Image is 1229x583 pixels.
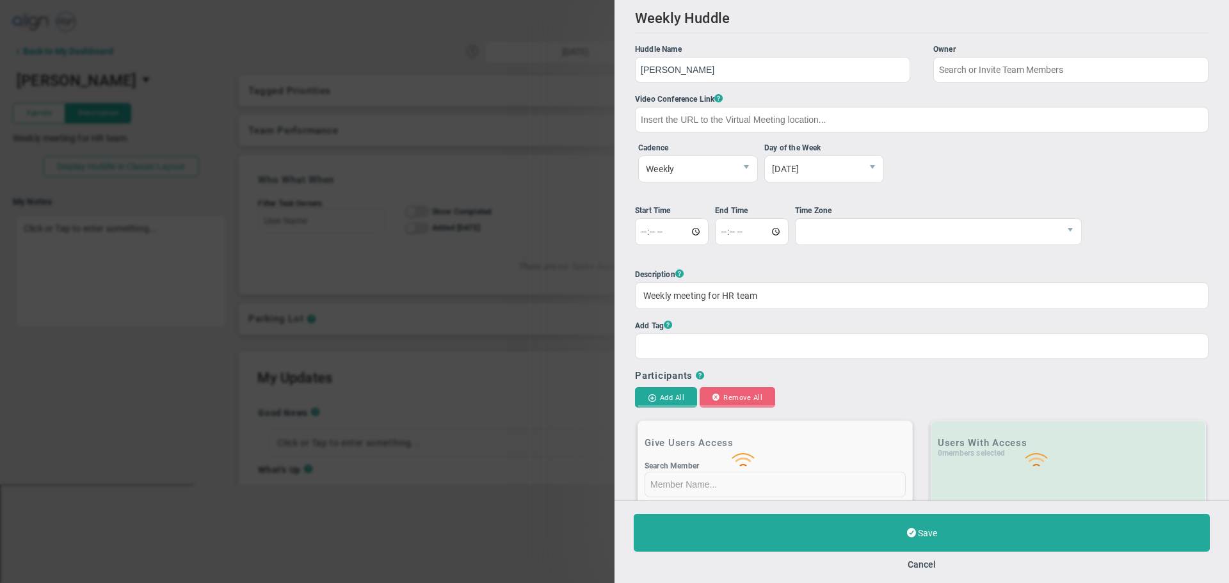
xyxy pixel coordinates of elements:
button: Save [634,514,1210,552]
div: Description [635,268,1209,281]
input: Huddle Name Owner [635,57,910,83]
div: Start Time [635,205,712,217]
span: Save [918,528,937,538]
span: Weekly [639,156,735,182]
input: Meeting End Time [715,218,789,245]
div: Time Zone [795,205,1082,217]
span: select [735,156,757,182]
div: Weekly meeting for HR team [635,282,1209,309]
div: Cadence [638,142,758,154]
span: Weekly Huddle [635,10,730,26]
input: Meeting Start Time [635,218,709,245]
input: Owner [933,57,1209,83]
input: Insert the URL to the Virtual Meeting location... [635,107,1209,132]
div: Owner [933,44,1209,56]
div: Add Tag [635,319,1209,332]
div: Video Conference Link [635,92,1209,106]
button: Remove All [700,387,775,408]
span: select [1059,219,1081,244]
input: Add Tag [636,334,664,357]
span: [DATE] [765,156,862,182]
div: End Time [715,205,792,217]
div: Day of the Week [764,142,884,154]
div: Participants [635,370,693,381]
span: select [862,156,883,182]
button: Add All [635,387,697,408]
div: Huddle Name [635,44,910,56]
button: Cancel [908,559,936,570]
